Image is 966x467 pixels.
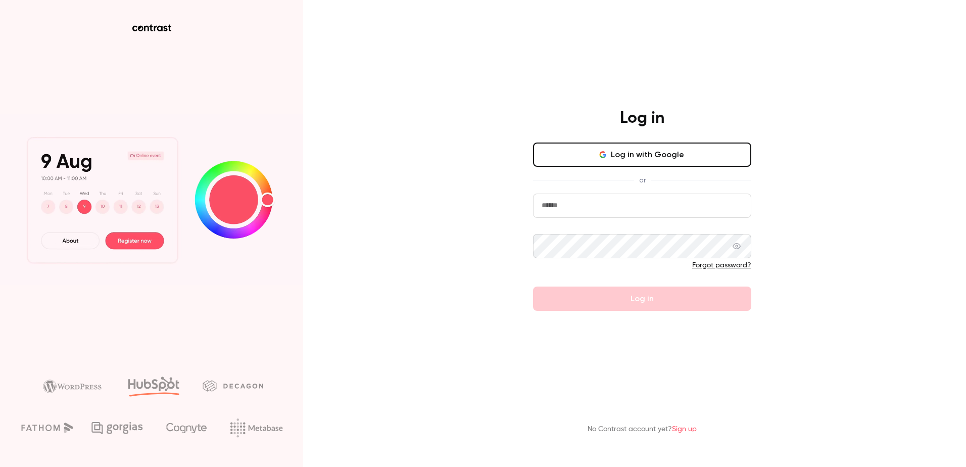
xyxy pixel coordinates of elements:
a: Forgot password? [692,262,751,269]
span: or [634,175,651,185]
h4: Log in [620,108,664,128]
a: Sign up [672,426,697,433]
p: No Contrast account yet? [588,424,697,435]
button: Log in with Google [533,143,751,167]
img: decagon [203,380,263,391]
